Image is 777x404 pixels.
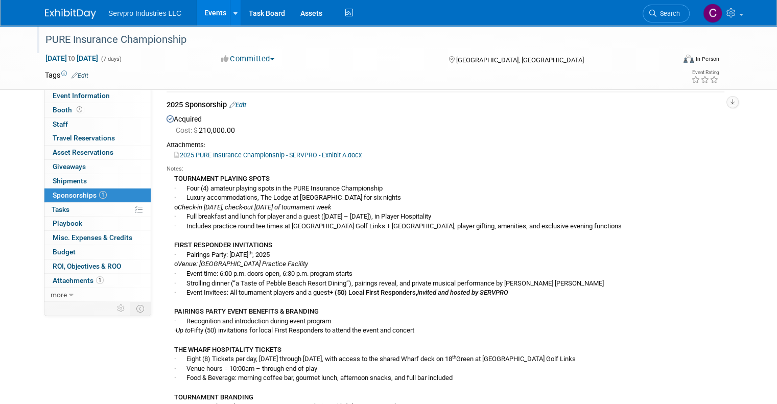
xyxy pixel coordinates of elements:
sup: th [248,250,252,255]
sup: th [452,354,456,360]
button: Committed [218,54,278,64]
a: Budget [44,245,151,259]
span: 1 [96,276,104,284]
a: Search [643,5,690,22]
b: FIRST RESPONDER INVITATIONS [174,241,272,249]
div: 2025 Sponsorship [167,100,724,112]
span: Event Information [53,91,110,100]
a: ROI, Objectives & ROO [44,259,151,273]
span: Budget [53,248,76,256]
td: Tags [45,70,88,80]
td: Toggle Event Tabs [130,302,151,315]
span: Misc. Expenses & Credits [53,233,132,242]
b: + (50) Local First Responders, [329,289,508,296]
span: [GEOGRAPHIC_DATA], [GEOGRAPHIC_DATA] [456,56,584,64]
span: Servpro Industries LLC [108,9,181,17]
span: Giveaways [53,162,86,171]
span: Travel Reservations [53,134,115,142]
span: Booth [53,106,84,114]
div: Attachments: [167,140,724,150]
a: Staff [44,117,151,131]
a: Giveaways [44,160,151,174]
a: Sponsorships1 [44,188,151,202]
b: THE WHARF HOSPITALITY TICKETS [174,346,281,353]
span: Cost: $ [176,126,199,134]
a: Misc. Expenses & Credits [44,231,151,245]
a: Booth [44,103,151,117]
b: TOURNAMENT BRANDING [174,393,253,401]
div: Event Format [620,53,719,68]
span: Asset Reservations [53,148,113,156]
a: more [44,288,151,302]
span: Booth not reserved yet [75,106,84,113]
a: Playbook [44,217,151,230]
a: Edit [229,101,246,109]
div: Event Rating [691,70,719,75]
span: (7 days) [100,56,122,62]
td: Personalize Event Tab Strip [112,302,130,315]
span: to [67,54,77,62]
b: PAIRINGS PARTY EVENT BENEFITS & BRANDING [174,307,319,315]
span: Shipments [53,177,87,185]
span: Playbook [53,219,82,227]
a: Event Information [44,89,151,103]
span: more [51,291,67,299]
b: TOURNAMENT PLAYING SPOTS [174,175,270,182]
img: ExhibitDay [45,9,96,19]
span: Search [656,10,680,17]
i: Check-in [DATE], check-out [DATE] of tournament week [178,203,331,211]
a: Tasks [44,203,151,217]
span: Staff [53,120,68,128]
span: [DATE] [DATE] [45,54,99,63]
a: Travel Reservations [44,131,151,145]
a: Shipments [44,174,151,188]
a: Asset Reservations [44,146,151,159]
span: Sponsorships [53,191,107,199]
a: Edit [72,72,88,79]
span: Tasks [52,205,69,213]
a: 2025 PURE Insurance Championship - SERVPRO - Exhibit A.docx [174,151,362,159]
span: 1 [99,191,107,199]
i: Up to [176,326,191,334]
span: ROI, Objectives & ROO [53,262,121,270]
div: Notes: [167,165,724,173]
span: Attachments [53,276,104,284]
span: 210,000.00 [176,126,239,134]
i: invited and hosted by SERVPRO [417,289,508,296]
a: Attachments1 [44,274,151,288]
img: Format-Inperson.png [684,55,694,63]
img: Chris Chassagneux [703,4,722,23]
div: In-Person [695,55,719,63]
div: PURE Insurance Championship [42,31,662,49]
i: Venue: [GEOGRAPHIC_DATA] Practice Facility [178,260,308,268]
